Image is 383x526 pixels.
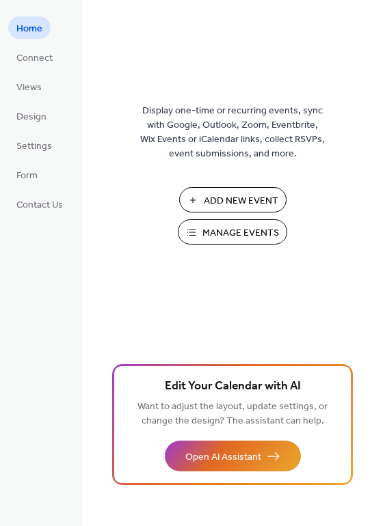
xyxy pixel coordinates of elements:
span: Views [16,81,42,95]
span: Design [16,110,47,124]
span: Form [16,169,38,183]
a: Design [8,105,55,127]
span: Home [16,22,42,36]
span: Connect [16,51,53,66]
a: Home [8,16,51,39]
a: Settings [8,134,60,156]
a: Form [8,163,46,186]
span: Open AI Assistant [185,450,261,465]
span: Add New Event [204,194,278,208]
span: Display one-time or recurring events, sync with Google, Outlook, Zoom, Eventbrite, Wix Events or ... [140,104,325,161]
span: Edit Your Calendar with AI [165,377,301,396]
a: Views [8,75,50,98]
span: Manage Events [202,226,279,240]
span: Want to adjust the layout, update settings, or change the design? The assistant can help. [137,398,328,430]
button: Manage Events [178,219,287,245]
span: Settings [16,139,52,154]
button: Open AI Assistant [165,441,301,471]
a: Connect [8,46,61,68]
span: Contact Us [16,198,63,212]
button: Add New Event [179,187,287,212]
a: Contact Us [8,193,71,215]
